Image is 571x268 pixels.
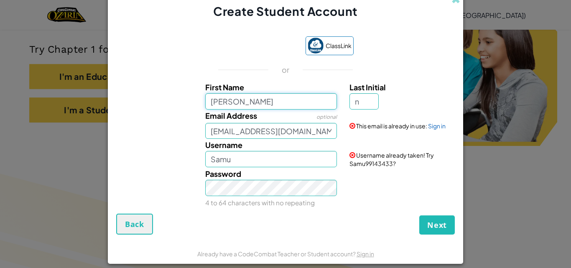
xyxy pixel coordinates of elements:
img: classlink-logo-small.png [308,38,324,54]
span: Create Student Account [213,4,357,18]
span: Username [205,140,242,150]
a: Sign in [428,122,446,130]
span: optional [316,114,337,120]
span: Username already taken! Try Samu99143433? [349,151,434,167]
span: Already have a CodeCombat Teacher or Student account? [197,250,357,258]
span: Password [205,169,241,179]
span: Back [125,219,144,229]
span: First Name [205,82,244,92]
a: Sign in [357,250,374,258]
iframe: Botón de Acceder con Google [214,37,301,56]
p: or [282,65,290,75]
span: Email Address [205,111,257,120]
span: Last Initial [349,82,386,92]
button: Next [419,215,455,235]
span: This email is already in use: [356,122,427,130]
button: Back [116,214,153,235]
span: Next [427,220,447,230]
small: 4 to 64 characters with no repeating [205,199,315,207]
span: ClassLink [326,40,352,52]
